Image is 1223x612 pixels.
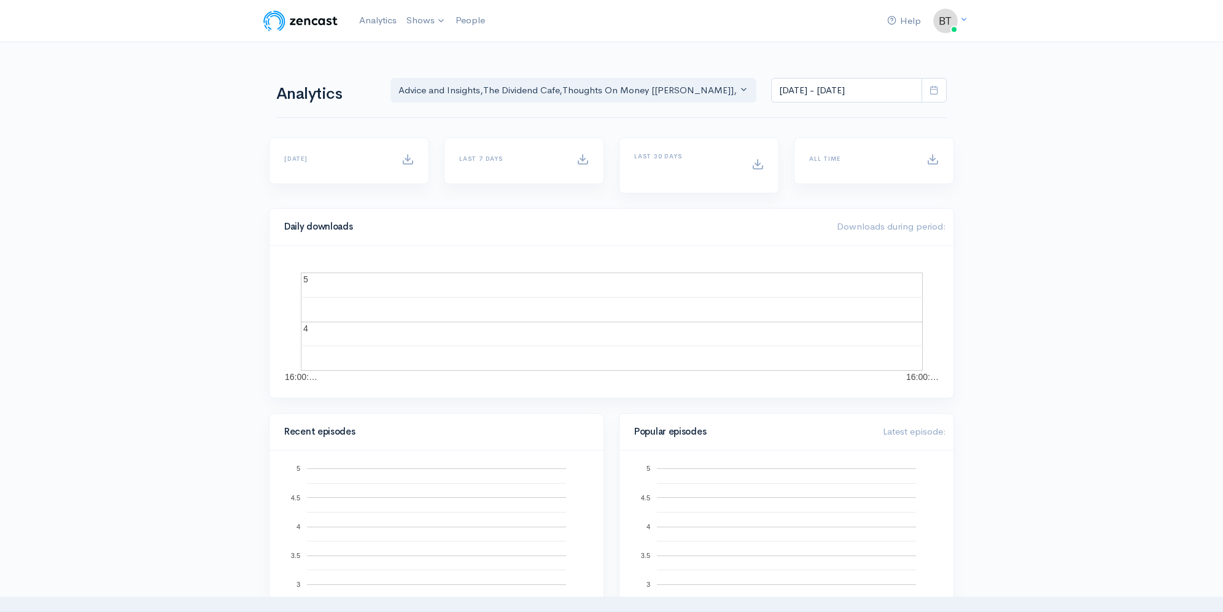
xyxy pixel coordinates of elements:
text: 5 [646,465,650,472]
div: Advice and Insights , The Dividend Cafe , Thoughts On Money [[PERSON_NAME]] , Alt Blend , On the ... [398,83,737,98]
h4: Daily downloads [284,222,822,232]
h1: Analytics [276,85,376,103]
a: Analytics [354,7,402,34]
text: 5 [303,274,308,284]
text: 4 [303,323,308,333]
text: 3 [297,581,300,588]
img: ... [933,9,958,33]
text: 4 [297,523,300,530]
text: 3 [646,581,650,588]
h6: [DATE] [284,155,387,162]
text: 4.5 [641,494,650,501]
svg: A chart. [284,465,589,588]
a: Help [882,8,926,34]
h4: Popular episodes [634,427,868,437]
a: Shows [402,7,451,34]
span: Latest episode: [883,425,946,437]
text: 4.5 [291,494,300,501]
span: Downloads during period: [837,220,946,232]
img: ZenCast Logo [262,9,340,33]
text: 4 [646,523,650,530]
text: 5 [297,465,300,472]
text: 16:00:… [906,372,939,382]
input: analytics date range selector [771,78,922,103]
text: 3.5 [291,552,300,559]
button: Advice and Insights, The Dividend Cafe, Thoughts On Money [TOM], Alt Blend, On the Hook [390,78,756,103]
h6: Last 30 days [634,153,737,160]
h4: Recent episodes [284,427,581,437]
text: 3.5 [641,552,650,559]
a: People [451,7,490,34]
text: 16:00:… [285,372,317,382]
svg: A chart. [284,260,939,383]
h6: All time [809,155,912,162]
svg: A chart. [634,465,939,588]
h6: Last 7 days [459,155,562,162]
